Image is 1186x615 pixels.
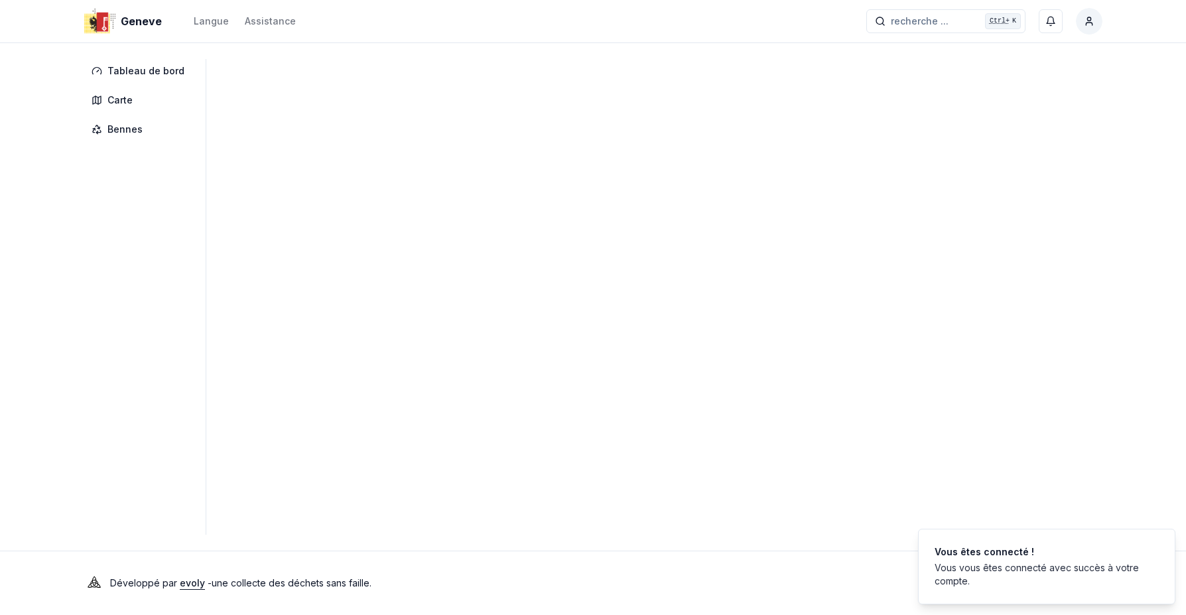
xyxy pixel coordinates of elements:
[84,573,105,594] img: Evoly Logo
[84,117,198,141] a: Bennes
[84,59,198,83] a: Tableau de bord
[866,9,1025,33] button: recherche ...Ctrl+K
[107,123,143,136] span: Bennes
[107,64,184,78] span: Tableau de bord
[84,13,167,29] a: Geneve
[121,13,162,29] span: Geneve
[891,15,949,28] span: recherche ...
[107,94,133,107] span: Carte
[110,574,371,592] p: Développé par - une collecte des déchets sans faille .
[84,5,115,37] img: Geneve Logo
[935,545,1153,559] div: Vous êtes connecté !
[180,577,205,588] a: evoly
[245,13,296,29] a: Assistance
[194,15,229,28] div: Langue
[935,561,1153,588] div: Vous vous êtes connecté avec succès à votre compte.
[84,88,198,112] a: Carte
[194,13,229,29] button: Langue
